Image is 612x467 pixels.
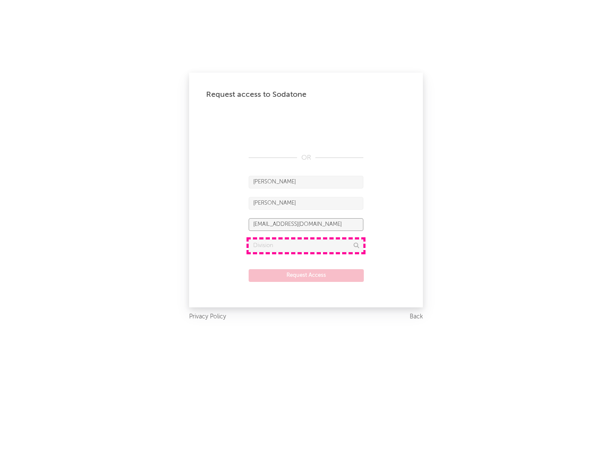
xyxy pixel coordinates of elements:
[249,153,363,163] div: OR
[249,197,363,210] input: Last Name
[249,176,363,188] input: First Name
[249,218,363,231] input: Email
[410,312,423,322] a: Back
[206,90,406,100] div: Request access to Sodatone
[249,269,364,282] button: Request Access
[189,312,226,322] a: Privacy Policy
[249,239,363,252] input: Division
